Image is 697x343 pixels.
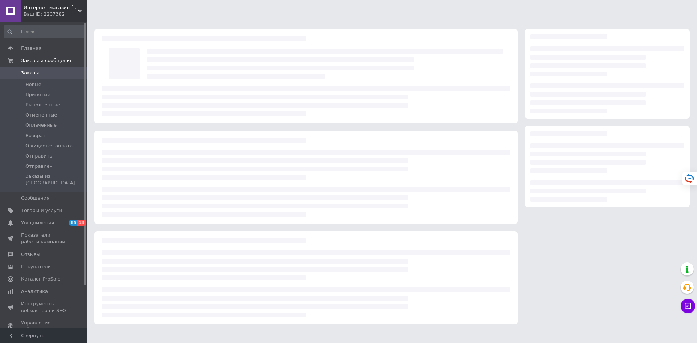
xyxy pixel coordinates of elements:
[21,276,60,282] span: Каталог ProSale
[25,163,53,170] span: Отправлен
[21,220,54,226] span: Уведомления
[21,251,40,258] span: Отзывы
[21,57,73,64] span: Заказы и сообщения
[21,301,67,314] span: Инструменты вебмастера и SEO
[681,299,695,313] button: Чат с покупателем
[24,11,87,17] div: Ваш ID: 2207382
[25,81,41,88] span: Новые
[21,288,48,295] span: Аналитика
[25,91,50,98] span: Принятые
[25,153,52,159] span: Отправить
[21,70,39,76] span: Заказы
[25,132,45,139] span: Возврат
[21,232,67,245] span: Показатели работы компании
[25,143,73,149] span: Ожидается оплата
[25,112,57,118] span: Отмененные
[69,220,77,226] span: 85
[25,122,57,128] span: Оплаченные
[21,45,41,52] span: Главная
[25,102,60,108] span: Выполненные
[24,4,78,11] span: Интернет-магазин ПОЛЬ
[21,264,51,270] span: Покупатели
[21,320,67,333] span: Управление сайтом
[25,173,85,186] span: Заказы из [GEOGRAPHIC_DATA]
[77,220,86,226] span: 18
[21,195,49,201] span: Сообщения
[21,207,62,214] span: Товары и услуги
[4,25,86,38] input: Поиск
